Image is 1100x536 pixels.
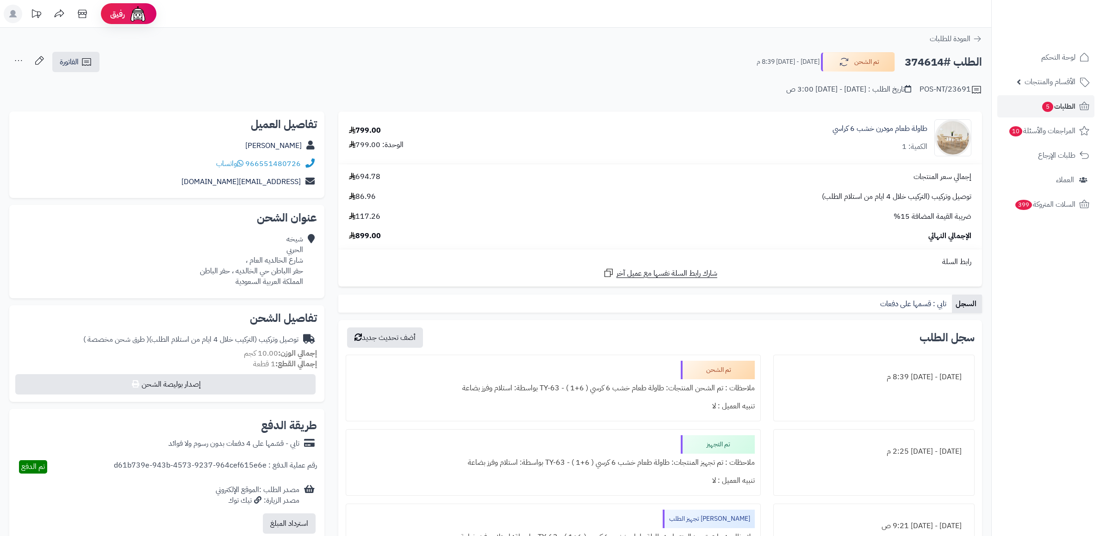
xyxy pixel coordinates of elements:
div: الكمية: 1 [902,142,927,152]
span: ( طرق شحن مخصصة ) [83,334,149,345]
span: 399 [1014,199,1032,210]
h3: سجل الطلب [920,332,975,343]
button: تم الشحن [821,52,895,72]
a: الفاتورة [52,52,99,72]
a: الطلبات5 [997,95,1094,117]
a: المراجعات والأسئلة10 [997,120,1094,142]
span: 5 [1042,101,1054,112]
span: إجمالي سعر المنتجات [914,172,971,182]
div: توصيل وتركيب (التركيب خلال 4 ايام من استلام الطلب) [83,334,298,345]
span: الطلبات [1041,100,1075,113]
h2: تفاصيل الشحن [17,313,317,324]
span: السلات المتروكة [1014,198,1075,211]
span: 117.26 [349,211,380,222]
img: 1752668200-1-90x90.jpg [935,119,971,156]
div: الوحدة: 799.00 [349,140,404,150]
span: الأقسام والمنتجات [1025,75,1075,88]
span: العملاء [1056,173,1074,186]
div: [DATE] - [DATE] 8:39 م [779,368,969,386]
span: 10 [1009,126,1023,137]
button: أضف تحديث جديد [347,327,423,348]
small: 10.00 كجم [244,348,317,359]
span: لوحة التحكم [1041,51,1075,64]
div: ملاحظات : تم الشحن المنتجات: طاولة طعام خشب 6 كرسي ( 6+1 ) - TY-63 بواسطة: استلام وفرز بضاعة [352,379,755,397]
div: 799.00 [349,125,381,136]
img: ai-face.png [129,5,147,23]
div: [DATE] - [DATE] 9:21 ص [779,517,969,535]
a: [EMAIL_ADDRESS][DOMAIN_NAME] [181,176,301,187]
span: 899.00 [349,231,381,241]
div: تم التجهيز [681,435,755,454]
span: توصيل وتركيب (التركيب خلال 4 ايام من استلام الطلب) [822,191,971,202]
div: تم الشحن [681,361,755,379]
span: رفيق [110,8,125,19]
span: 694.78 [349,172,380,182]
a: لوحة التحكم [997,46,1094,68]
strong: إجمالي القطع: [275,358,317,370]
div: تنبيه العميل : لا [352,397,755,415]
a: العملاء [997,169,1094,191]
div: ملاحظات : تم تجهيز المنتجات: طاولة طعام خشب 6 كرسي ( 6+1 ) - TY-63 بواسطة: استلام وفرز بضاعة [352,454,755,472]
div: رابط السلة [342,257,978,267]
a: تابي : قسمها على دفعات [876,295,952,313]
a: السلات المتروكة399 [997,193,1094,216]
span: العودة للطلبات [930,33,970,44]
div: [DATE] - [DATE] 2:25 م [779,443,969,461]
div: تاريخ الطلب : [DATE] - [DATE] 3:00 ص [786,84,911,95]
div: شيخه الحربي شارع الخالديه العام ، حفر االباطن حي الخالديه ، حفر الباطن المملكة العربية السعودية [200,234,303,287]
span: ضريبة القيمة المضافة 15% [894,211,971,222]
div: تابي - قسّمها على 4 دفعات بدون رسوم ولا فوائد [168,438,299,449]
div: تنبيه العميل : لا [352,472,755,490]
h2: تفاصيل العميل [17,119,317,130]
div: مصدر الزيارة: تيك توك [216,495,299,506]
a: العودة للطلبات [930,33,982,44]
span: المراجعات والأسئلة [1008,124,1075,137]
a: السجل [952,295,982,313]
span: الفاتورة [60,56,79,68]
a: 966551480726 [245,158,301,169]
a: واتساب [216,158,243,169]
h2: طريقة الدفع [261,420,317,431]
a: شارك رابط السلة نفسها مع عميل آخر [603,267,717,279]
h2: الطلب #374614 [905,53,982,72]
strong: إجمالي الوزن: [278,348,317,359]
a: [PERSON_NAME] [245,140,302,151]
span: طلبات الإرجاع [1038,149,1075,162]
div: [PERSON_NAME] تجهيز الطلب [663,510,755,528]
span: الإجمالي النهائي [928,231,971,241]
div: مصدر الطلب :الموقع الإلكتروني [216,485,299,506]
small: 1 قطعة [253,358,317,370]
h2: عنوان الشحن [17,212,317,223]
button: إصدار بوليصة الشحن [15,374,316,394]
a: طاولة طعام مودرن خشب 6 كراسي [833,123,927,134]
a: تحديثات المنصة [25,5,48,25]
small: [DATE] - [DATE] 8:39 م [757,57,820,67]
img: logo-2.png [1037,7,1091,26]
span: تم الدفع [21,461,45,472]
span: 86.96 [349,191,376,202]
button: استرداد المبلغ [263,513,316,534]
div: رقم عملية الدفع : d61b739e-943b-4573-9237-964cef615e6e [114,460,317,474]
a: طلبات الإرجاع [997,144,1094,166]
span: شارك رابط السلة نفسها مع عميل آخر [616,268,717,279]
div: POS-NT/23691 [920,84,982,95]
